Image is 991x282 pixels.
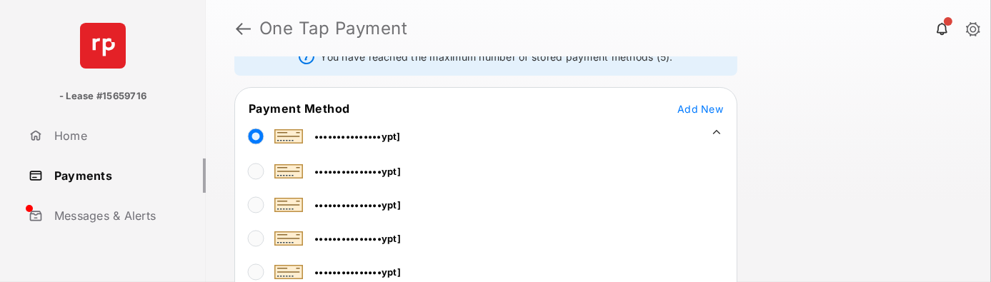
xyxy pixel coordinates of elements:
[80,23,126,69] img: svg+xml;base64,PHN2ZyB4bWxucz0iaHR0cDovL3d3dy53My5vcmcvMjAwMC9zdmciIHdpZHRoPSI2NCIgaGVpZ2h0PSI2NC...
[59,89,146,104] p: - Lease #15659716
[314,131,401,142] span: •••••••••••••••ypt]
[314,166,401,177] span: •••••••••••••••ypt]
[314,199,401,211] span: •••••••••••••••ypt]
[314,233,401,244] span: •••••••••••••••ypt]
[249,101,350,116] span: Payment Method
[677,101,723,116] button: Add New
[677,103,723,115] span: Add New
[23,198,206,233] a: Messages & Alerts
[23,158,206,193] a: Payments
[314,266,401,278] span: •••••••••••••••ypt]
[259,20,408,37] strong: One Tap Payment
[23,238,161,273] a: Community
[23,119,206,153] a: Home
